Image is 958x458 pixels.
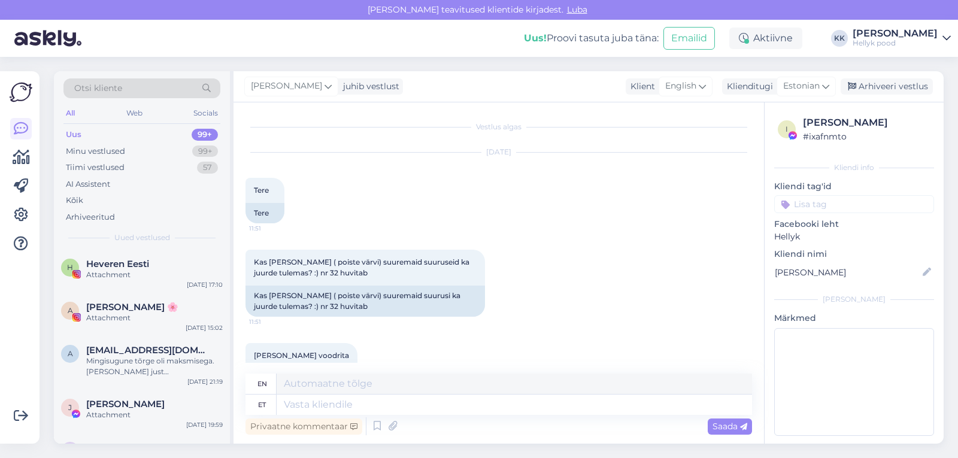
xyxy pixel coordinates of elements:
[86,259,149,269] span: Heveren Eesti
[774,162,934,173] div: Kliendi info
[774,248,934,260] p: Kliendi nimi
[86,442,165,453] span: Lenna Schmidt
[66,145,125,157] div: Minu vestlused
[853,29,938,38] div: [PERSON_NAME]
[245,122,752,132] div: Vestlus algas
[68,349,73,358] span: a
[249,224,294,233] span: 11:51
[86,345,211,356] span: annamariataidla@gmail.com
[338,80,399,93] div: juhib vestlust
[86,410,223,420] div: Attachment
[249,317,294,326] span: 11:51
[86,313,223,323] div: Attachment
[774,294,934,305] div: [PERSON_NAME]
[10,81,32,104] img: Askly Logo
[66,162,125,174] div: Tiimi vestlused
[713,421,747,432] span: Saada
[251,80,322,93] span: [PERSON_NAME]
[245,147,752,157] div: [DATE]
[245,418,362,435] div: Privaatne kommentaar
[524,31,659,46] div: Proovi tasuta juba täna:
[245,203,284,223] div: Tere
[257,374,267,394] div: en
[197,162,218,174] div: 57
[665,80,696,93] span: English
[786,125,788,134] span: i
[524,32,547,44] b: Uus!
[841,78,933,95] div: Arhiveeri vestlus
[66,178,110,190] div: AI Assistent
[74,82,122,95] span: Otsi kliente
[245,286,485,317] div: Kas [PERSON_NAME] ( poiste värvi) suuremaid suurusi ka juurde tulemas? :) nr 32 huvitab
[774,230,934,243] p: Hellyk
[68,306,73,315] span: A
[254,257,471,277] span: Kas [PERSON_NAME] ( poiste värvi) suuremaid suuruseid ka juurde tulemas? :) nr 32 huvitab
[86,399,165,410] span: Jane Sõna
[192,145,218,157] div: 99+
[187,377,223,386] div: [DATE] 21:19
[66,129,81,141] div: Uus
[114,232,170,243] span: Uued vestlused
[66,211,115,223] div: Arhiveeritud
[722,80,773,93] div: Klienditugi
[192,129,218,141] div: 99+
[563,4,591,15] span: Luba
[254,186,269,195] span: Tere
[663,27,715,50] button: Emailid
[66,195,83,207] div: Kõik
[124,105,145,121] div: Web
[63,105,77,121] div: All
[258,395,266,415] div: et
[186,323,223,332] div: [DATE] 15:02
[187,280,223,289] div: [DATE] 17:10
[783,80,820,93] span: Estonian
[803,116,930,130] div: [PERSON_NAME]
[853,29,951,48] a: [PERSON_NAME]Hellyk pood
[626,80,655,93] div: Klient
[775,266,920,279] input: Lisa nimi
[831,30,848,47] div: KK
[67,263,73,272] span: H
[68,403,72,412] span: J
[774,180,934,193] p: Kliendi tag'id
[86,356,223,377] div: Mingisugune tõrge oli maksmisega. [PERSON_NAME] just [PERSON_NAME] teavitus, et makse läks kenast...
[191,105,220,121] div: Socials
[774,218,934,230] p: Facebooki leht
[254,351,349,360] span: [PERSON_NAME] voodrita
[803,130,930,143] div: # ixafnmto
[86,302,178,313] span: Andra 🌸
[853,38,938,48] div: Hellyk pood
[186,420,223,429] div: [DATE] 19:59
[774,195,934,213] input: Lisa tag
[774,312,934,324] p: Märkmed
[86,269,223,280] div: Attachment
[729,28,802,49] div: Aktiivne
